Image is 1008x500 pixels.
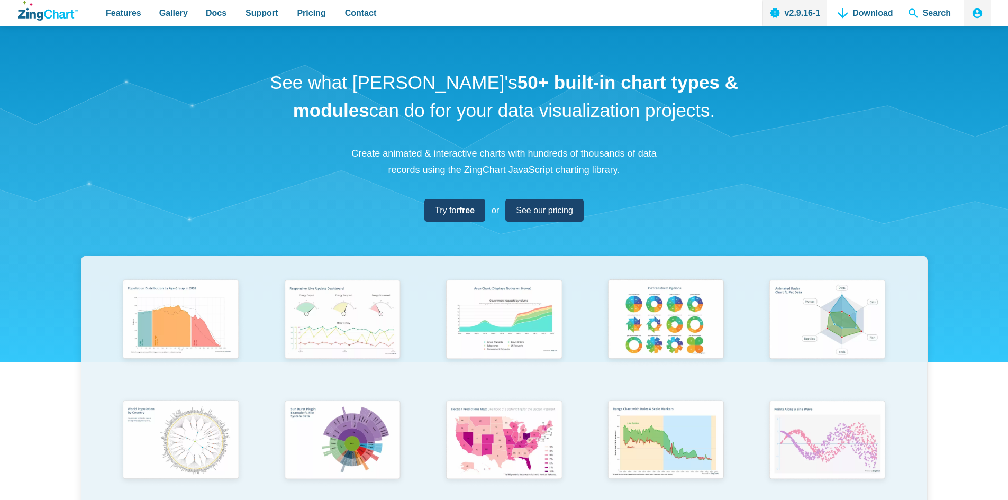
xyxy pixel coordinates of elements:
[516,203,573,217] span: See our pricing
[492,203,499,217] span: or
[206,6,226,20] span: Docs
[116,275,245,367] img: Population Distribution by Age Group in 2052
[439,275,568,367] img: Area Chart (Displays Nodes on Hover)
[345,6,377,20] span: Contact
[106,6,141,20] span: Features
[585,275,747,395] a: Pie Transform Options
[435,203,475,217] span: Try for
[293,72,738,121] strong: 50+ built-in chart types & modules
[261,275,423,395] a: Responsive Live Update Dashboard
[601,395,730,488] img: Range Chart with Rultes & Scale Markers
[346,146,663,178] p: Create animated & interactive charts with hundreds of thousands of data records using the ZingCha...
[762,395,892,487] img: Points Along a Sine Wave
[762,275,892,367] img: Animated Radar Chart ft. Pet Data
[439,395,568,487] img: Election Predictions Map
[278,275,407,367] img: Responsive Live Update Dashboard
[246,6,278,20] span: Support
[601,275,730,367] img: Pie Transform Options
[505,199,584,222] a: See our pricing
[297,6,325,20] span: Pricing
[18,1,78,21] a: ZingChart Logo. Click to return to the homepage
[459,206,475,215] strong: free
[423,275,585,395] a: Area Chart (Displays Nodes on Hover)
[100,275,262,395] a: Population Distribution by Age Group in 2052
[278,395,407,487] img: Sun Burst Plugin Example ft. File System Data
[159,6,188,20] span: Gallery
[747,275,909,395] a: Animated Radar Chart ft. Pet Data
[116,395,245,488] img: World Population by Country
[266,69,742,124] h1: See what [PERSON_NAME]'s can do for your data visualization projects.
[424,199,485,222] a: Try forfree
